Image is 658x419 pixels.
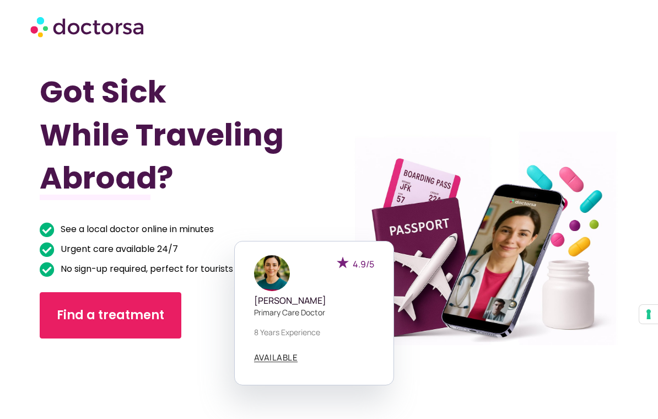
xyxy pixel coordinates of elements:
p: 8 years experience [254,326,374,338]
a: Find a treatment [40,292,181,339]
span: Urgent care available 24/7 [58,241,178,257]
span: No sign-up required, perfect for tourists on the go [58,261,277,277]
h5: [PERSON_NAME] [254,296,374,306]
span: 4.9/5 [353,258,374,270]
a: AVAILABLE [254,353,298,362]
p: Primary care doctor [254,307,374,318]
button: Your consent preferences for tracking technologies [639,305,658,324]
h1: Got Sick While Traveling Abroad? [40,71,286,200]
span: Find a treatment [57,307,164,324]
span: See a local doctor online in minutes [58,222,214,237]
